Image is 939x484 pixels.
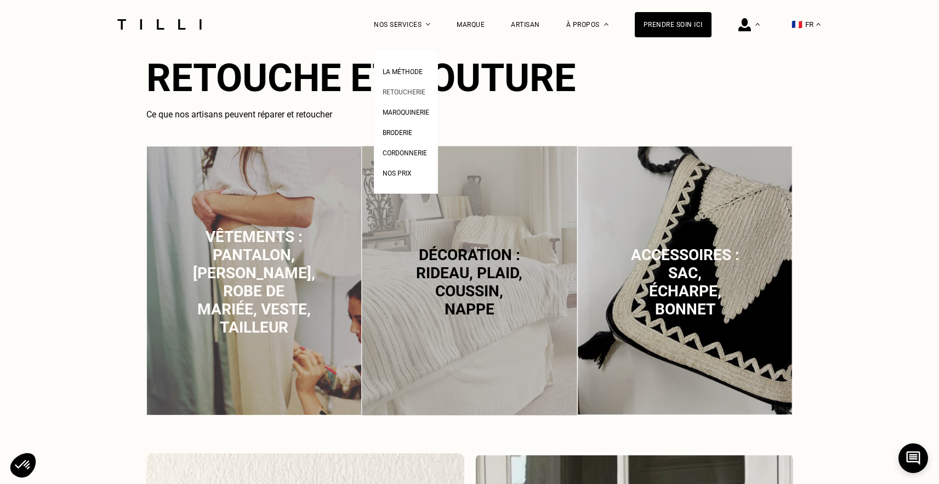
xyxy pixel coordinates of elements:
[383,88,425,96] span: Retoucherie
[738,18,751,31] img: icône connexion
[383,109,429,116] span: Maroquinerie
[383,65,423,76] a: La Méthode
[383,166,412,178] a: Nos prix
[146,109,793,120] h3: Ce que nos artisans peuvent réparer et retoucher
[113,19,206,30] img: Logo du service de couturière Tilli
[383,105,429,117] a: Maroquinerie
[146,146,362,415] img: Vêtements : pantalon, jean, robe de mariée, veste, tailleur
[416,246,522,318] span: Décoration : rideau, plaid, coussin, nappe
[635,12,712,37] a: Prendre soin ici
[383,146,427,157] a: Cordonnerie
[511,21,540,29] a: Artisan
[193,228,315,336] span: Vêtements : pantalon, [PERSON_NAME], robe de mariée, veste, tailleur
[792,19,803,30] span: 🇫🇷
[383,170,412,177] span: Nos prix
[604,23,608,26] img: Menu déroulant à propos
[631,246,739,318] span: Accessoires : sac, écharpe, bonnet
[755,23,760,26] img: Menu déroulant
[383,68,423,76] span: La Méthode
[577,146,793,415] img: Accessoires : sac, écharpe, bonnet
[383,85,425,97] a: Retoucherie
[383,129,412,137] span: Broderie
[383,149,427,157] span: Cordonnerie
[816,23,821,26] img: menu déroulant
[146,55,793,100] h2: Retouche et couture
[457,21,485,29] a: Marque
[426,23,430,26] img: Menu déroulant
[383,126,412,137] a: Broderie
